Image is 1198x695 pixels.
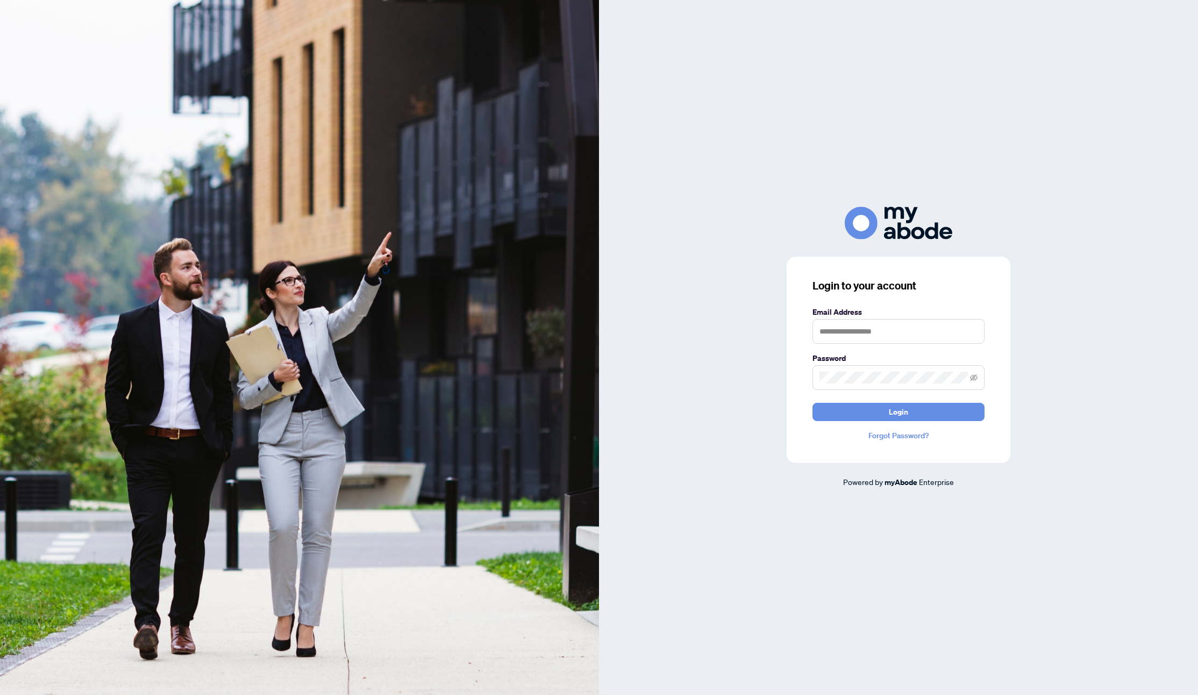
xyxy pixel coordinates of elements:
span: Enterprise [919,477,954,487]
span: eye-invisible [970,374,978,381]
span: Powered by [843,477,883,487]
span: Login [889,403,908,421]
a: Forgot Password? [812,430,985,441]
h3: Login to your account [812,278,985,293]
img: ma-logo [845,207,952,240]
a: myAbode [885,476,917,488]
label: Password [812,352,985,364]
button: Login [812,403,985,421]
label: Email Address [812,306,985,318]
